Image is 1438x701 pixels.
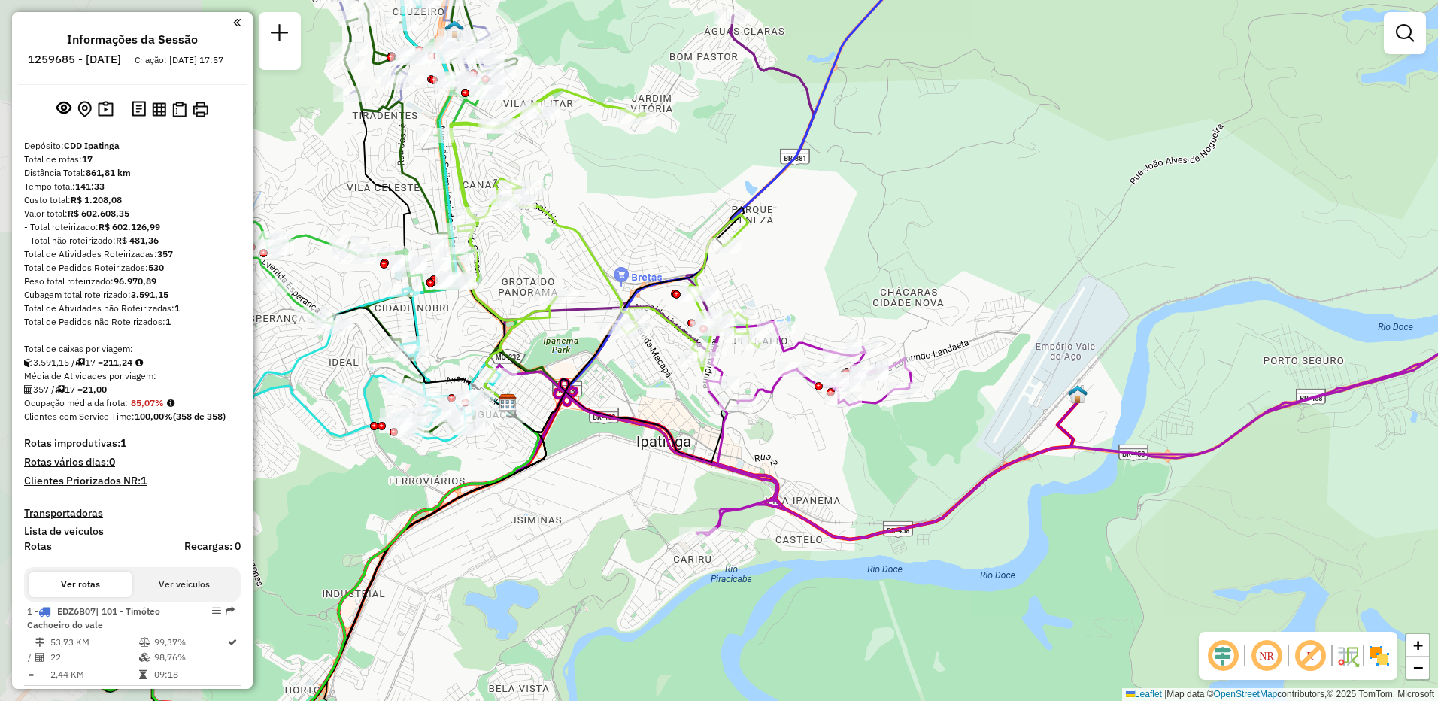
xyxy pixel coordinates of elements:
[35,638,44,647] i: Distância Total
[24,207,241,220] div: Valor total:
[153,667,226,682] td: 09:18
[1292,638,1328,674] span: Exibir rótulo
[131,289,168,300] strong: 3.591,15
[24,437,241,450] h4: Rotas improdutivas:
[24,411,135,422] span: Clientes com Service Time:
[50,650,138,665] td: 22
[50,667,138,682] td: 2,44 KM
[27,605,160,630] span: 1 -
[24,247,241,261] div: Total de Atividades Roteirizadas:
[71,194,122,205] strong: R$ 1.208,08
[24,220,241,234] div: - Total roteirizado:
[24,356,241,369] div: 3.591,15 / 17 =
[148,262,164,273] strong: 530
[190,99,211,120] button: Imprimir Rotas
[24,397,128,408] span: Ocupação média da frota:
[29,572,132,597] button: Ver rotas
[1406,657,1429,679] a: Zoom out
[24,288,241,302] div: Cubagem total roteirizado:
[169,99,190,120] button: Visualizar Romaneio
[498,393,517,413] img: CDD Ipatinga
[55,385,65,394] i: Total de rotas
[86,167,131,178] strong: 861,81 km
[167,399,174,408] em: Média calculada utilizando a maior ocupação (%Peso ou %Cubagem) de cada rota da sessão. Rotas cro...
[1406,634,1429,657] a: Zoom in
[1336,644,1360,668] img: Fluxo de ruas
[139,670,147,679] i: Tempo total em rota
[53,97,74,121] button: Exibir sessão original
[1164,689,1166,699] span: |
[114,275,156,287] strong: 96.970,89
[1214,689,1278,699] a: OpenStreetMap
[35,653,44,662] i: Total de Atividades
[1126,689,1162,699] a: Leaflet
[149,99,169,119] button: Visualizar relatório de Roteirização
[27,605,160,630] span: | 101 - Timóteo Cachoeiro do vale
[174,302,180,314] strong: 1
[129,53,229,67] div: Criação: [DATE] 17:57
[24,342,241,356] div: Total de caixas por viagem:
[24,139,241,153] div: Depósito:
[1122,688,1438,701] div: Map data © contributors,© 2025 TomTom, Microsoft
[24,315,241,329] div: Total de Pedidos não Roteirizados:
[1390,18,1420,48] a: Exibir filtros
[24,153,241,166] div: Total de rotas:
[67,32,198,47] h4: Informações da Sessão
[50,635,138,650] td: 53,73 KM
[64,140,120,151] strong: CDD Ipatinga
[68,208,129,219] strong: R$ 602.608,35
[24,302,241,315] div: Total de Atividades não Roteirizadas:
[1068,384,1088,404] img: FAD CDD Ipatinga
[228,638,237,647] i: Rota otimizada
[57,605,96,617] span: EDZ6B07
[24,369,241,383] div: Média de Atividades por viagem:
[24,525,241,538] h4: Lista de veículos
[226,606,235,615] em: Rota exportada
[24,234,241,247] div: - Total não roteirizado:
[24,166,241,180] div: Distância Total:
[24,180,241,193] div: Tempo total:
[24,261,241,275] div: Total de Pedidos Roteirizados:
[131,397,164,408] strong: 85,07%
[212,606,221,615] em: Opções
[28,53,121,66] h6: 1259685 - [DATE]
[120,436,126,450] strong: 1
[27,667,35,682] td: =
[24,275,241,288] div: Peso total roteirizado:
[444,20,464,39] img: 204 UDC Light Ipatinga
[75,358,85,367] i: Total de rotas
[135,411,173,422] strong: 100,00%
[24,475,241,487] h4: Clientes Priorizados NR:
[184,540,241,553] h4: Recargas: 0
[265,18,295,52] a: Nova sessão e pesquisa
[109,455,115,469] strong: 0
[24,540,52,553] a: Rotas
[74,98,95,121] button: Centralizar mapa no depósito ou ponto de apoio
[24,507,241,520] h4: Transportadoras
[141,474,147,487] strong: 1
[24,193,241,207] div: Custo total:
[99,221,160,232] strong: R$ 602.126,99
[129,98,149,121] button: Logs desbloquear sessão
[139,653,150,662] i: % de utilização da cubagem
[1413,636,1423,654] span: +
[27,650,35,665] td: /
[1367,644,1391,668] img: Exibir/Ocultar setores
[132,572,236,597] button: Ver veículos
[116,235,159,246] strong: R$ 481,36
[1413,658,1423,677] span: −
[95,98,117,121] button: Painel de Sugestão
[103,357,132,368] strong: 211,24
[233,14,241,31] a: Clique aqui para minimizar o painel
[139,638,150,647] i: % de utilização do peso
[135,358,143,367] i: Meta Caixas/viagem: 194,50 Diferença: 16,74
[24,358,33,367] i: Cubagem total roteirizado
[24,383,241,396] div: 357 / 17 =
[1205,638,1241,674] span: Ocultar deslocamento
[157,248,173,259] strong: 357
[24,456,241,469] h4: Rotas vários dias:
[1248,638,1285,674] span: Ocultar NR
[153,635,226,650] td: 99,37%
[82,153,93,165] strong: 17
